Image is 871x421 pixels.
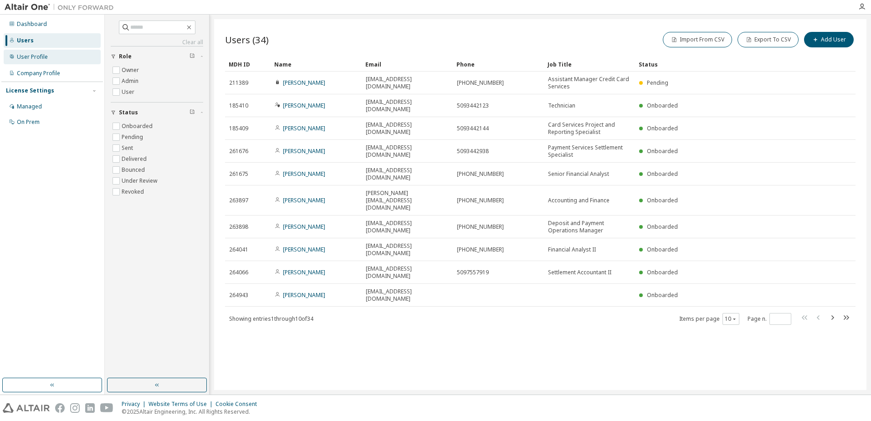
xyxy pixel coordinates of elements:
span: 263897 [229,197,248,204]
span: 261676 [229,148,248,155]
span: 5093442123 [457,102,489,109]
div: User Profile [17,53,48,61]
div: On Prem [17,118,40,126]
span: Technician [548,102,575,109]
a: Clear all [111,39,203,46]
div: Name [274,57,358,72]
span: 264943 [229,292,248,299]
label: Pending [122,132,145,143]
button: Export To CSV [738,32,799,47]
span: 185409 [229,125,248,132]
span: Deposit and Payment Operations Manager [548,220,631,234]
span: 264041 [229,246,248,253]
label: Owner [122,65,141,76]
a: [PERSON_NAME] [283,223,325,231]
span: Pending [647,79,668,87]
span: Onboarded [647,246,678,253]
label: Revoked [122,186,146,197]
div: Privacy [122,400,149,408]
a: [PERSON_NAME] [283,196,325,204]
span: 211389 [229,79,248,87]
button: Import From CSV [663,32,732,47]
span: 185410 [229,102,248,109]
a: [PERSON_NAME] [283,147,325,155]
button: Role [111,46,203,67]
span: Status [119,109,138,116]
img: instagram.svg [70,403,80,413]
a: [PERSON_NAME] [283,291,325,299]
span: Onboarded [647,196,678,204]
span: 263898 [229,223,248,231]
div: Website Terms of Use [149,400,215,408]
span: Onboarded [647,170,678,178]
span: Items per page [679,313,739,325]
div: Users [17,37,34,44]
p: © 2025 Altair Engineering, Inc. All Rights Reserved. [122,408,262,416]
img: linkedin.svg [85,403,95,413]
label: User [122,87,136,98]
span: Onboarded [647,223,678,231]
div: MDH ID [229,57,267,72]
span: [EMAIL_ADDRESS][DOMAIN_NAME] [366,76,449,90]
span: 5093442938 [457,148,489,155]
div: Cookie Consent [215,400,262,408]
label: Delivered [122,154,149,164]
span: [EMAIL_ADDRESS][DOMAIN_NAME] [366,167,449,181]
label: Bounced [122,164,147,175]
a: [PERSON_NAME] [283,124,325,132]
span: 264066 [229,269,248,276]
a: [PERSON_NAME] [283,79,325,87]
span: [EMAIL_ADDRESS][DOMAIN_NAME] [366,121,449,136]
span: 5093442144 [457,125,489,132]
span: Payment Services Settlement Specialist [548,144,631,159]
img: altair_logo.svg [3,403,50,413]
span: [EMAIL_ADDRESS][DOMAIN_NAME] [366,242,449,257]
span: [EMAIL_ADDRESS][DOMAIN_NAME] [366,220,449,234]
div: Status [639,57,808,72]
span: [EMAIL_ADDRESS][DOMAIN_NAME] [366,265,449,280]
div: Email [365,57,449,72]
span: [EMAIL_ADDRESS][DOMAIN_NAME] [366,144,449,159]
div: Dashboard [17,21,47,28]
label: Sent [122,143,135,154]
a: [PERSON_NAME] [283,268,325,276]
label: Admin [122,76,140,87]
span: [PERSON_NAME][EMAIL_ADDRESS][DOMAIN_NAME] [366,190,449,211]
span: [PHONE_NUMBER] [457,79,504,87]
span: [PHONE_NUMBER] [457,170,504,178]
span: 5097557919 [457,269,489,276]
span: Onboarded [647,291,678,299]
a: [PERSON_NAME] [283,170,325,178]
span: Settlement Accountant II [548,269,611,276]
span: [EMAIL_ADDRESS][DOMAIN_NAME] [366,288,449,303]
label: Onboarded [122,121,154,132]
span: Senior Financial Analyst [548,170,609,178]
span: Clear filter [190,109,195,116]
div: Company Profile [17,70,60,77]
span: Onboarded [647,268,678,276]
button: Add User [804,32,854,47]
span: Onboarded [647,124,678,132]
div: License Settings [6,87,54,94]
span: [PHONE_NUMBER] [457,246,504,253]
span: [PHONE_NUMBER] [457,197,504,204]
div: Managed [17,103,42,110]
button: Status [111,103,203,123]
img: youtube.svg [100,403,113,413]
button: 10 [725,315,737,323]
span: Users (34) [225,33,269,46]
span: Role [119,53,132,60]
div: Job Title [548,57,631,72]
span: Financial Analyst II [548,246,596,253]
span: Accounting and Finance [548,197,610,204]
span: Showing entries 1 through 10 of 34 [229,315,313,323]
span: 261675 [229,170,248,178]
div: Phone [456,57,540,72]
img: Altair One [5,3,118,12]
span: Card Services Project and Reporting Specialist [548,121,631,136]
span: [PHONE_NUMBER] [457,223,504,231]
span: Page n. [748,313,791,325]
span: [EMAIL_ADDRESS][DOMAIN_NAME] [366,98,449,113]
span: Onboarded [647,147,678,155]
label: Under Review [122,175,159,186]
